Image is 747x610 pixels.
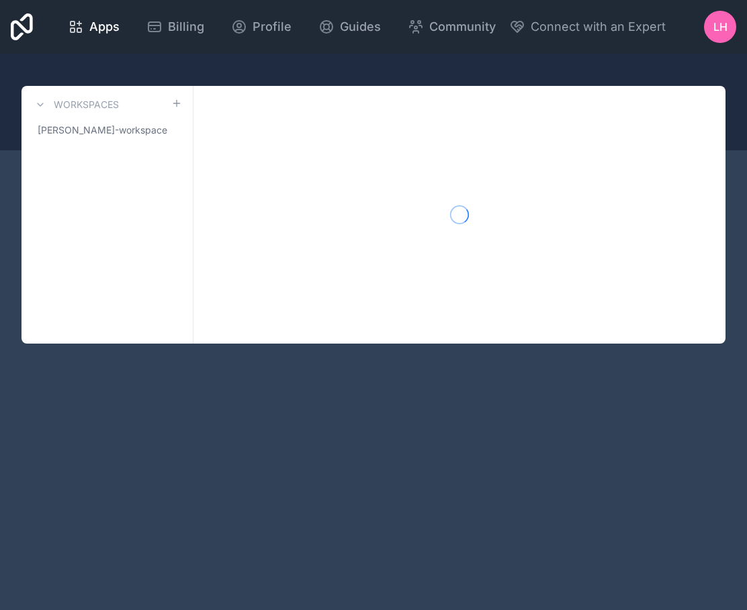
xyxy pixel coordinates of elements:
span: Connect with an Expert [531,17,666,36]
button: Connect with an Expert [509,17,666,36]
span: Profile [253,17,292,36]
a: Community [397,12,507,42]
span: Billing [168,17,204,36]
h3: Workspaces [54,98,119,111]
span: Apps [89,17,120,36]
a: Guides [308,12,392,42]
a: [PERSON_NAME]-workspace [32,118,182,142]
a: Profile [220,12,302,42]
span: Community [429,17,496,36]
a: Billing [136,12,215,42]
span: LH [713,19,728,35]
span: [PERSON_NAME]-workspace [38,123,167,137]
a: Workspaces [32,97,119,113]
span: Guides [340,17,381,36]
a: Apps [57,12,130,42]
